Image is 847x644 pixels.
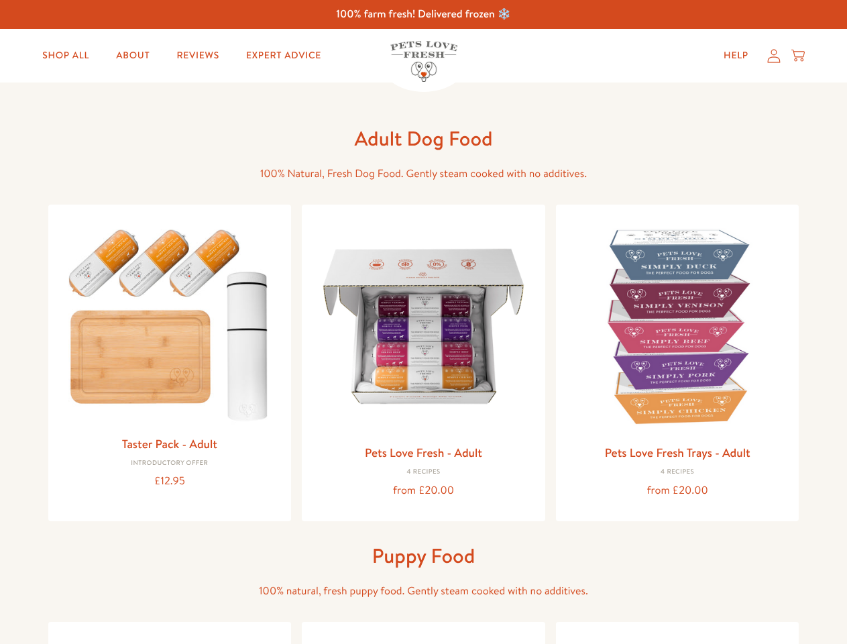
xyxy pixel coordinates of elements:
[32,42,100,69] a: Shop All
[390,41,457,82] img: Pets Love Fresh
[313,482,534,500] div: from £20.00
[567,482,789,500] div: from £20.00
[59,472,281,490] div: £12.95
[567,215,789,437] img: Pets Love Fresh Trays - Adult
[365,444,482,461] a: Pets Love Fresh - Adult
[605,444,750,461] a: Pets Love Fresh Trays - Adult
[313,468,534,476] div: 4 Recipes
[235,42,332,69] a: Expert Advice
[166,42,229,69] a: Reviews
[313,215,534,437] img: Pets Love Fresh - Adult
[122,435,217,452] a: Taster Pack - Adult
[59,460,281,468] div: Introductory Offer
[105,42,160,69] a: About
[260,166,587,181] span: 100% Natural, Fresh Dog Food. Gently steam cooked with no additives.
[259,584,588,598] span: 100% natural, fresh puppy food. Gently steam cooked with no additives.
[209,125,638,152] h1: Adult Dog Food
[209,543,638,569] h1: Puppy Food
[713,42,759,69] a: Help
[59,215,281,428] img: Taster Pack - Adult
[567,468,789,476] div: 4 Recipes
